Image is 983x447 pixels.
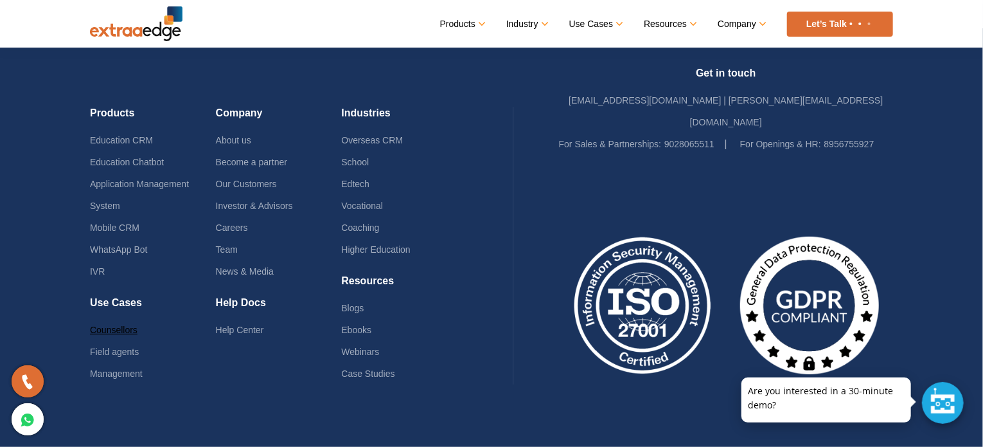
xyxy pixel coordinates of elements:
a: Products [440,15,484,33]
a: Application Management System [90,179,189,211]
a: Company [718,15,765,33]
h4: Help Docs [216,296,342,319]
a: Help Center [216,325,264,335]
label: For Openings & HR: [740,133,821,155]
a: 9028065511 [664,139,714,149]
h4: Products [90,107,216,129]
a: Case Studies [341,369,394,379]
a: Vocational [341,201,383,211]
a: Coaching [341,223,379,233]
a: Industry [506,15,547,33]
a: Education Chatbot [90,157,164,167]
a: Team [216,244,238,255]
a: Ebooks [341,325,371,335]
a: Counsellors [90,325,137,335]
a: WhatsApp Bot [90,244,148,255]
h4: Get in touch [559,67,893,89]
a: News & Media [216,266,274,277]
a: IVR [90,266,105,277]
a: Careers [216,223,248,233]
h4: Company [216,107,342,129]
h4: Industries [341,107,467,129]
a: 8956755927 [824,139,874,149]
label: For Sales & Partnerships: [559,133,662,155]
div: Chat [922,382,964,424]
a: Become a partner [216,157,287,167]
h4: Use Cases [90,296,216,319]
a: Higher Education [341,244,410,255]
a: Let’s Talk [787,12,893,37]
a: Our Customers [216,179,277,189]
a: Edtech [341,179,369,189]
a: Overseas CRM [341,135,403,145]
a: [EMAIL_ADDRESS][DOMAIN_NAME] | [PERSON_NAME][EMAIL_ADDRESS][DOMAIN_NAME] [569,95,883,127]
a: Management [90,369,143,379]
a: Use Cases [569,15,621,33]
a: Education CRM [90,135,153,145]
a: Mobile CRM [90,223,139,233]
a: Investor & Advisors [216,201,293,211]
a: About us [216,135,251,145]
a: School [341,157,369,167]
a: Webinars [341,347,379,357]
a: Resources [644,15,695,33]
a: Blogs [341,303,364,313]
a: Field agents [90,347,139,357]
h4: Resources [341,275,467,297]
